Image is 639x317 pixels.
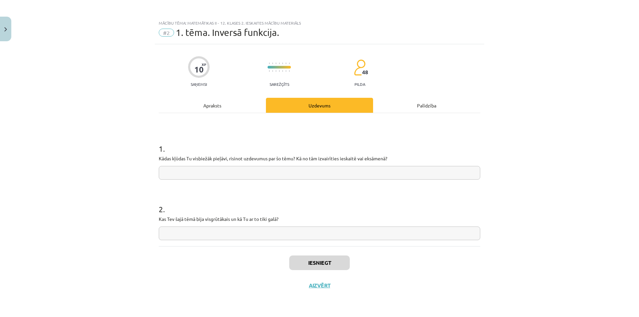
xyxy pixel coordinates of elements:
[307,282,332,289] button: Aizvērt
[159,29,174,37] span: #2
[272,70,273,72] img: icon-short-line-57e1e144782c952c97e751825c79c345078a6d821885a25fce030b3d8c18986b.svg
[272,63,273,64] img: icon-short-line-57e1e144782c952c97e751825c79c345078a6d821885a25fce030b3d8c18986b.svg
[176,27,279,38] span: 1. tēma. Inversā funkcija.
[159,21,480,25] div: Mācību tēma: Matemātikas ii - 12. klases 2. ieskaites mācību materiāls
[373,98,480,113] div: Palīdzība
[159,98,266,113] div: Apraksts
[286,63,286,64] img: icon-short-line-57e1e144782c952c97e751825c79c345078a6d821885a25fce030b3d8c18986b.svg
[202,63,206,66] span: XP
[354,82,365,86] p: pilda
[159,216,480,223] p: Kas Tev šajā tēmā bija visgrūtākais un kā Tu ar to tiki galā?
[159,155,480,162] p: Kādas kļūdas Tu visbiežāk pieļāvi, risinot uzdevumus par šo tēmu? Kā no tām izvairīties ieskaitē ...
[289,255,350,270] button: Iesniegt
[270,82,289,86] p: Sarežģīts
[159,132,480,153] h1: 1 .
[286,70,286,72] img: icon-short-line-57e1e144782c952c97e751825c79c345078a6d821885a25fce030b3d8c18986b.svg
[269,63,270,64] img: icon-short-line-57e1e144782c952c97e751825c79c345078a6d821885a25fce030b3d8c18986b.svg
[354,59,365,76] img: students-c634bb4e5e11cddfef0936a35e636f08e4e9abd3cc4e673bd6f9a4125e45ecb1.svg
[194,65,204,74] div: 10
[188,82,210,86] p: Saņemsi
[159,193,480,214] h1: 2 .
[282,63,283,64] img: icon-short-line-57e1e144782c952c97e751825c79c345078a6d821885a25fce030b3d8c18986b.svg
[362,69,368,75] span: 48
[266,98,373,113] div: Uzdevums
[4,27,7,32] img: icon-close-lesson-0947bae3869378f0d4975bcd49f059093ad1ed9edebbc8119c70593378902aed.svg
[269,70,270,72] img: icon-short-line-57e1e144782c952c97e751825c79c345078a6d821885a25fce030b3d8c18986b.svg
[282,70,283,72] img: icon-short-line-57e1e144782c952c97e751825c79c345078a6d821885a25fce030b3d8c18986b.svg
